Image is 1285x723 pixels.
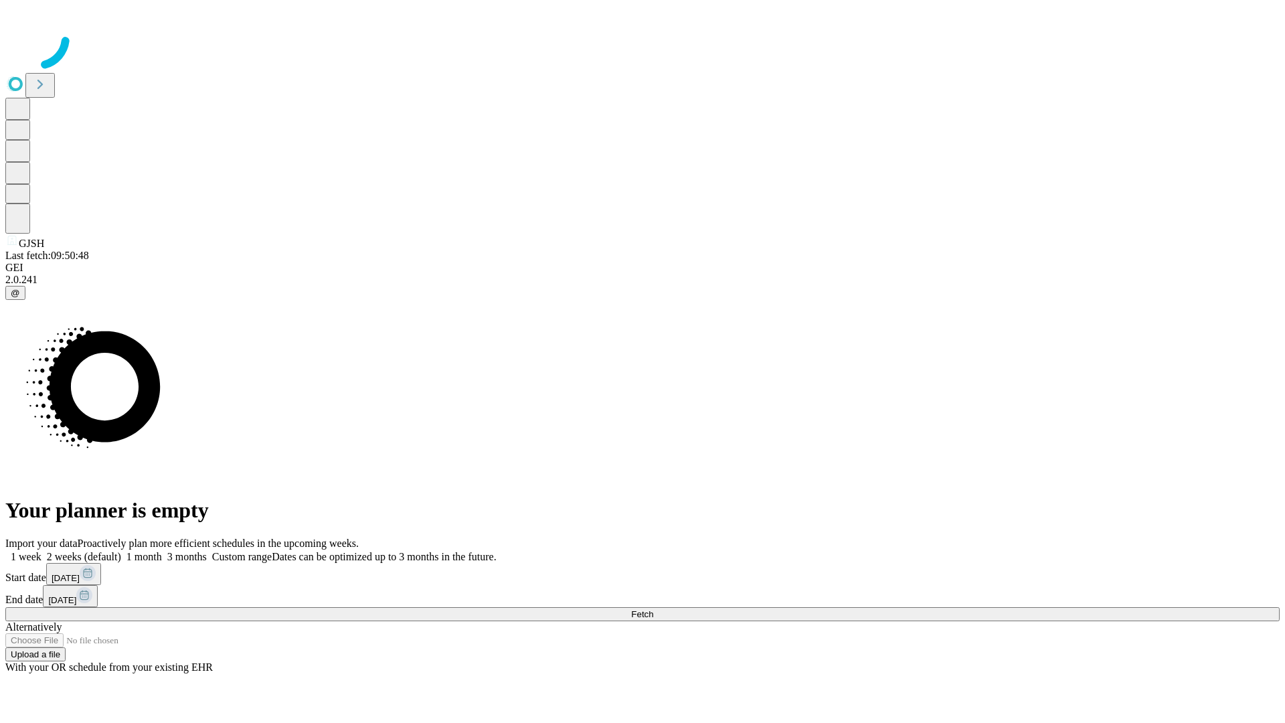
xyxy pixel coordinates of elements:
[5,647,66,661] button: Upload a file
[5,621,62,633] span: Alternatively
[78,538,359,549] span: Proactively plan more efficient schedules in the upcoming weeks.
[48,595,76,605] span: [DATE]
[47,551,121,562] span: 2 weeks (default)
[272,551,496,562] span: Dates can be optimized up to 3 months in the future.
[5,498,1280,523] h1: Your planner is empty
[43,585,98,607] button: [DATE]
[19,238,44,249] span: GJSH
[5,661,213,673] span: With your OR schedule from your existing EHR
[5,538,78,549] span: Import your data
[5,585,1280,607] div: End date
[167,551,207,562] span: 3 months
[5,250,89,261] span: Last fetch: 09:50:48
[5,607,1280,621] button: Fetch
[5,262,1280,274] div: GEI
[126,551,162,562] span: 1 month
[52,573,80,583] span: [DATE]
[5,286,25,300] button: @
[5,563,1280,585] div: Start date
[212,551,272,562] span: Custom range
[11,551,41,562] span: 1 week
[46,563,101,585] button: [DATE]
[11,288,20,298] span: @
[631,609,653,619] span: Fetch
[5,274,1280,286] div: 2.0.241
